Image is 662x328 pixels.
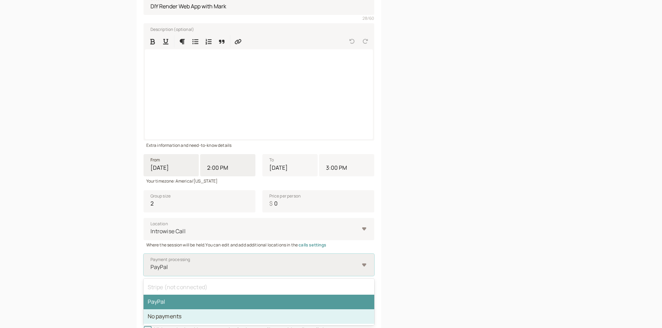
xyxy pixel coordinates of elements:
input: LocationIntrowise Call [150,227,151,235]
div: Stripe (not connected) [144,280,374,295]
button: Bulleted List [189,35,202,48]
button: Quote [215,35,228,48]
span: You can edit and add additional locations in the [205,242,326,248]
label: Description (optional) [145,25,194,32]
span: Location [150,220,168,227]
input: Price per person$ [262,190,374,212]
span: Price per person [269,193,301,200]
div: Extra information and need-to-know details [144,141,374,149]
button: Format Underline [160,35,172,48]
input: Payment processingPayPalStripe (not connected)PayPalNo payments [150,263,151,271]
div: Where the session will be held. [144,240,374,248]
span: Group size [150,193,171,200]
button: Format Bold [146,35,159,48]
span: To [269,157,274,163]
iframe: Chat Widget [627,295,662,328]
input: Group size [144,190,255,212]
button: Formatting Options [176,35,188,48]
div: PayPal [144,295,374,309]
input: To [262,154,318,176]
input: Selected time: 2:00 PM [200,154,255,176]
a: calls settings [299,242,326,248]
button: Insert Link [232,35,244,48]
span: From [150,157,160,163]
input: 12:00 AM [319,154,374,176]
div: Your timezone: America/[US_STATE] [144,176,374,184]
div: No payments [144,309,374,324]
a: payments settings [299,278,338,284]
button: Undo [346,35,358,48]
div: How the payments should be processed. You can add payment accounts in the [144,276,374,284]
span: $ [269,199,272,208]
button: Redo [359,35,371,48]
button: Numbered List [202,35,215,48]
input: From [144,154,199,176]
span: Payment processing [150,256,190,263]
